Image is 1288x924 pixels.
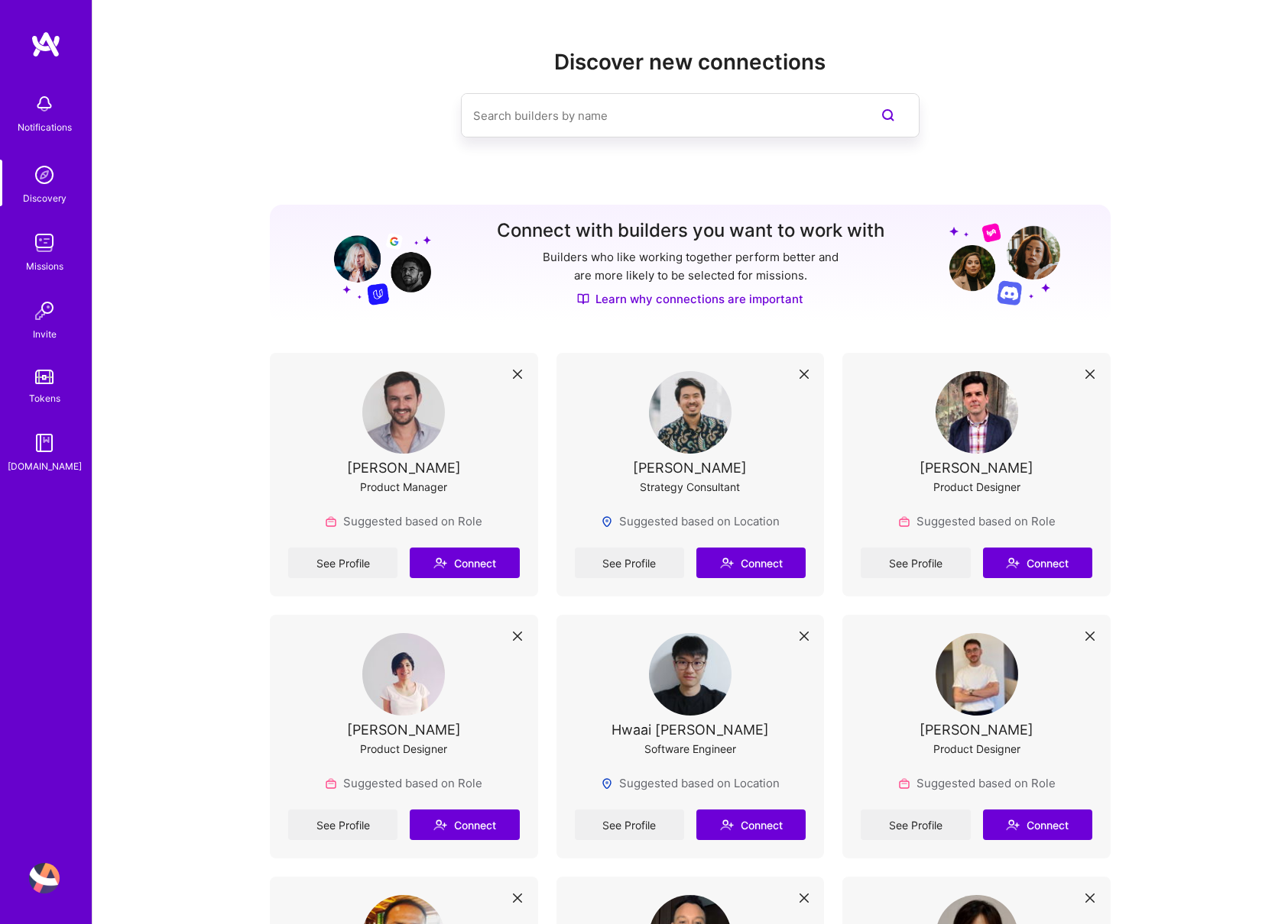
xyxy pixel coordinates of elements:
i: icon Close [800,893,809,903]
img: guide book [29,428,60,458]
i: icon Connect [720,818,734,832]
i: icon SearchPurple [879,106,897,124]
div: Suggested based on Location [601,513,780,529]
a: Learn why connections are important [577,291,803,307]
div: Product Designer [360,741,447,757]
button: Connect [983,548,1092,578]
i: icon Connect [1006,818,1020,832]
img: logo [31,31,61,58]
img: Role icon [898,515,910,528]
i: icon Connect [433,818,447,832]
a: See Profile [575,548,684,578]
button: Connect [696,548,806,578]
div: Suggested based on Role [898,775,1056,791]
i: icon Close [800,632,809,641]
div: [PERSON_NAME] [347,722,461,738]
img: User Avatar [362,633,445,716]
img: Invite [29,296,60,326]
i: icon Connect [720,556,734,570]
i: icon Close [513,632,522,641]
img: User Avatar [649,633,732,716]
img: User Avatar [936,633,1018,716]
a: See Profile [288,809,397,840]
div: [PERSON_NAME] [633,460,747,476]
div: Notifications [18,119,72,135]
div: Software Engineer [644,741,736,757]
img: bell [29,89,60,119]
div: Missions [26,258,63,274]
i: icon Close [800,370,809,379]
a: See Profile [861,548,970,578]
div: [PERSON_NAME] [920,722,1033,738]
div: Product Designer [933,479,1020,495]
img: User Avatar [936,371,1018,454]
button: Connect [410,809,519,840]
div: [DOMAIN_NAME] [8,458,82,474]
div: Suggested based on Role [325,513,482,529]
div: Suggested based on Role [325,775,482,791]
button: Connect [696,809,806,840]
img: Role icon [898,777,910,790]
i: icon Close [513,893,522,903]
button: Connect [983,809,1092,840]
div: Suggested based on Location [601,775,780,791]
img: User Avatar [362,371,445,454]
div: Product Manager [360,479,447,495]
img: tokens [35,370,54,384]
input: Search builders by name [473,96,846,135]
img: Grow your network [949,222,1060,305]
h3: Connect with builders you want to work with [497,220,884,242]
i: icon Connect [433,556,447,570]
i: icon Connect [1006,556,1020,570]
img: User Avatar [649,371,732,454]
i: icon Close [1085,893,1095,903]
div: [PERSON_NAME] [347,460,461,476]
div: Suggested based on Role [898,513,1056,529]
div: Strategy Consultant [640,479,740,495]
img: teamwork [29,228,60,258]
img: Role icon [325,777,337,790]
img: Locations icon [601,777,613,790]
p: Builders who like working together perform better and are more likely to be selected for missions. [540,248,842,285]
div: Product Designer [933,741,1020,757]
a: See Profile [575,809,684,840]
img: Grow your network [320,221,431,305]
div: Hwaai [PERSON_NAME] [612,722,769,738]
button: Connect [410,548,519,578]
a: See Profile [861,809,970,840]
div: [PERSON_NAME] [920,460,1033,476]
i: icon Close [513,370,522,379]
img: Locations icon [601,515,613,528]
a: See Profile [288,548,397,578]
div: Invite [33,326,57,342]
div: Tokens [29,390,60,406]
img: Discover [577,292,589,305]
img: discovery [29,160,60,190]
h2: Discover new connections [270,50,1111,75]
i: icon Close [1085,632,1095,641]
img: User Avatar [29,863,60,893]
i: icon Close [1085,370,1095,379]
div: Discovery [23,190,67,206]
img: Role icon [325,515,337,528]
